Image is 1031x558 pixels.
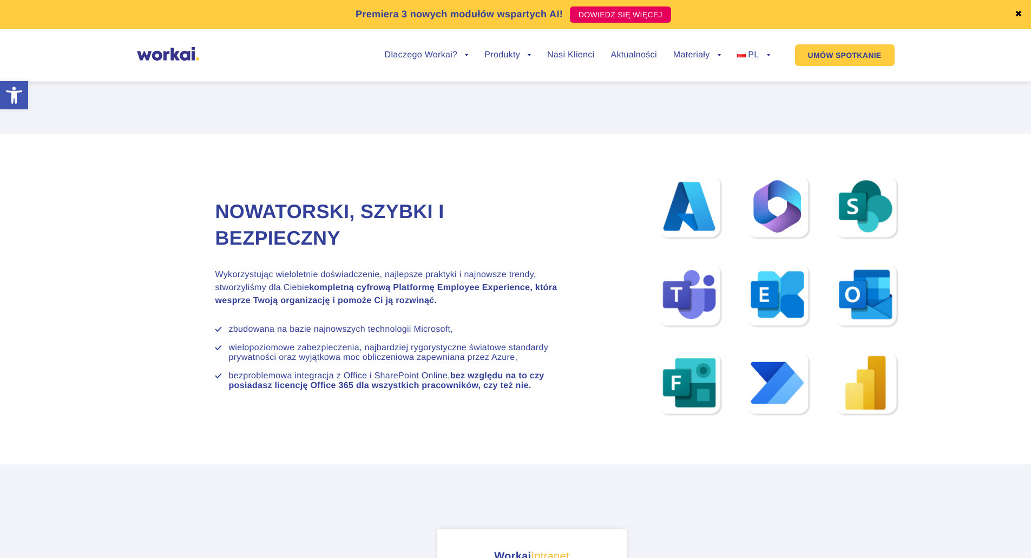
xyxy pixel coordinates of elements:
a: Dlaczego Workai? [385,51,469,60]
a: Aktualności [610,51,656,60]
a: Nasi Klienci [547,51,594,60]
li: bezproblemowa integracja z Office i SharePoint Online, [229,371,559,391]
h2: Nowatorski, szybki i bezpieczny [215,199,559,251]
li: wielopoziomowe zabezpieczenia, najbardziej rygorystyczne światowe standardy prywatności oraz wyją... [229,343,559,363]
a: ✖ [1015,10,1022,19]
a: DOWIEDZ SIĘ WIĘCEJ [570,6,671,23]
strong: bez względu na to czy posiadasz licencję Office 365 dla wszystkich pracowników, czy też nie. [229,371,544,390]
iframe: Popup CTA [5,465,298,553]
p: Wykorzystując wieloletnie doświadczenie, najlepsze praktyki i najnowsze trendy, stworzyliśmy dla ... [215,268,559,307]
strong: kompletną cyfrową Platformę Employee Experience, która wesprze Twoją organizację i pomoże Ci ją r... [215,283,557,305]
a: Materiały [673,51,721,60]
a: UMÓW SPOTKANIE [795,44,895,66]
span: PL [748,50,759,60]
a: Produkty [484,51,531,60]
p: Premiera 3 nowych modułów wspartych AI! [356,7,563,22]
li: zbudowana na bazie najnowszych technologii Microsoft, [229,325,559,334]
